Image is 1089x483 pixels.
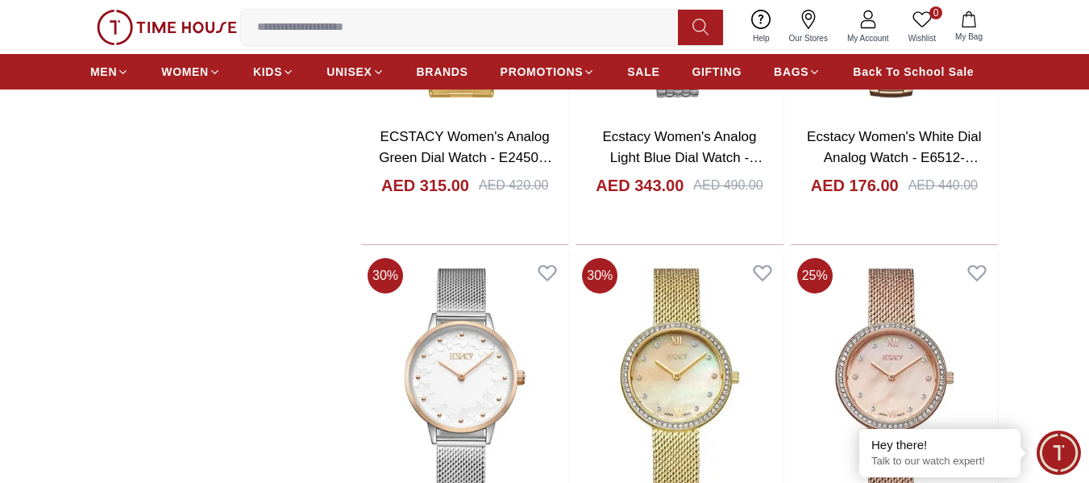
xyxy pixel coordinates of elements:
a: Back To School Sale [853,57,974,86]
div: Hey there! [871,437,1008,453]
span: Help [746,32,776,44]
span: MEN [90,64,117,80]
a: BAGS [774,57,821,86]
div: AED 490.00 [693,176,763,195]
div: AED 420.00 [479,176,548,195]
a: KIDS [253,57,294,86]
a: UNISEX [326,57,384,86]
h4: AED 343.00 [596,174,684,197]
span: GIFTING [692,64,742,80]
a: BRANDS [417,57,468,86]
span: SALE [627,64,659,80]
span: My Bag [949,31,989,43]
a: SALE [627,57,659,86]
span: BRANDS [417,64,468,80]
a: Ecstacy Women's Analog Light Blue Dial Watch - E23505-SBSL [603,129,763,185]
img: ... [97,10,237,45]
a: MEN [90,57,129,86]
div: Chat Widget [1037,431,1081,475]
span: Our Stores [783,32,834,44]
span: KIDS [253,64,282,80]
span: Wishlist [902,32,942,44]
a: ECSTACY Women's Analog Green Dial Watch - E24501-GBGH [379,129,552,185]
span: My Account [841,32,896,44]
span: 25 % [797,258,833,294]
div: AED 440.00 [908,176,978,195]
p: Talk to our watch expert! [871,455,1008,468]
span: BAGS [774,64,808,80]
span: WOMEN [161,64,209,80]
a: 0Wishlist [899,6,946,48]
a: Ecstacy Women's White Dial Analog Watch - E6512-RBKM [807,129,981,185]
a: PROMOTIONS [501,57,596,86]
h4: AED 176.00 [811,174,899,197]
a: Help [743,6,779,48]
span: 30 % [582,258,617,294]
a: Our Stores [779,6,838,48]
span: 0 [929,6,942,19]
span: PROMOTIONS [501,64,584,80]
a: GIFTING [692,57,742,86]
span: 30 % [368,258,403,294]
button: My Bag [946,8,992,46]
span: UNISEX [326,64,372,80]
span: Back To School Sale [853,64,974,80]
h4: AED 315.00 [381,174,469,197]
a: WOMEN [161,57,221,86]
